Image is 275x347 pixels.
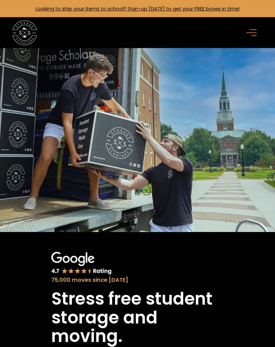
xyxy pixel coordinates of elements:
a: Looking to ship your items to school? Sign-up [DATE] to get your FREE boxes in time! [36,5,240,12]
img: Google 4.7 star rating [51,252,112,275]
a: home [12,21,37,45]
img: Storage Scholars main logo [12,21,37,45]
h1: Stress free student storage and moving. [51,290,224,346]
div: menu [243,23,263,43]
div: 75,000 moves since [DATE] [51,276,224,284]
